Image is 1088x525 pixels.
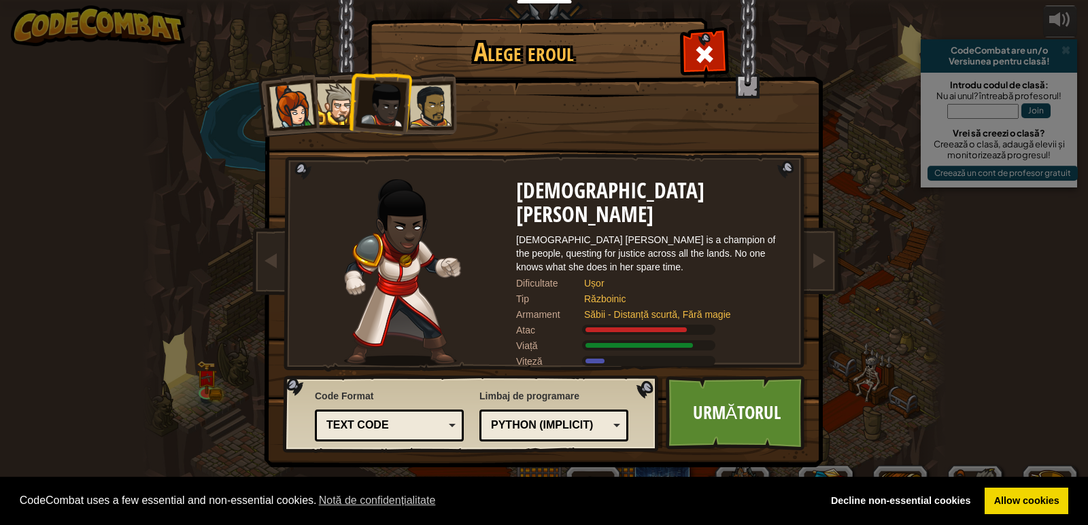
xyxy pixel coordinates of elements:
[317,490,438,511] a: learn more about cookies
[254,71,320,137] li: Captain Anya Weston
[326,418,444,433] div: Text code
[491,418,609,433] div: Python (Implicit)
[479,389,628,403] span: Limbaj de programare
[821,488,980,515] a: deny cookies
[516,339,584,352] div: Viață
[584,308,775,321] div: Săbii - Distanță scurtă, Fără magie
[584,276,775,290] div: Ușor
[516,355,584,368] div: Viteză
[315,389,464,403] span: Code Format
[516,308,584,321] div: Armament
[516,323,788,337] div: Oferă 120% din cele listate Războinic Damage cu arma.
[516,355,788,368] div: Se deplasează cu 6 metri pe secundă.
[666,376,808,450] a: Următorul
[516,339,788,352] div: Primește 140% din cele listate Războinic Stare armură.
[20,490,811,511] span: CodeCombat uses a few essential and non-essential cookies.
[516,276,584,290] div: Dificultate
[516,233,788,274] div: [DEMOGRAPHIC_DATA] [PERSON_NAME] is a champion of the people, questing for justice across all the...
[516,323,584,337] div: Atac
[344,179,461,366] img: champion-pose.png
[516,179,788,226] h2: [DEMOGRAPHIC_DATA] [PERSON_NAME]
[346,69,413,135] li: Lady Ida Justheart
[985,488,1068,515] a: allow cookies
[371,38,677,67] h1: Alege eroul
[394,73,457,136] li: Alejandro the Duelist
[283,376,662,453] img: language-selector-background.png
[516,292,584,306] div: Tip
[303,71,364,133] li: Sir Tharin Thunderfist
[584,292,775,306] div: Războinic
